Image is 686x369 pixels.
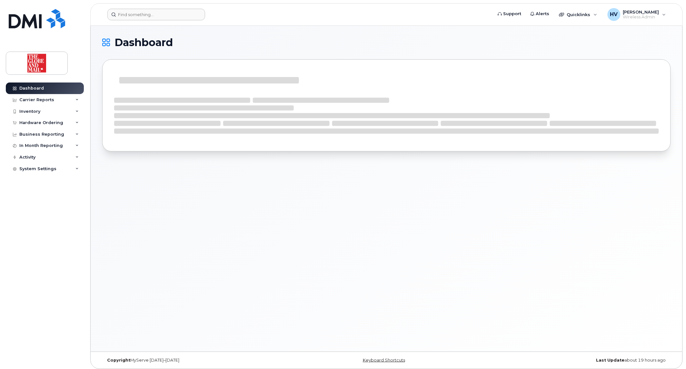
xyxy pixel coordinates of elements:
strong: Copyright [107,358,130,363]
a: Keyboard Shortcuts [363,358,405,363]
div: MyServe [DATE]–[DATE] [102,358,292,363]
span: Dashboard [114,38,173,47]
div: about 19 hours ago [481,358,671,363]
strong: Last Update [596,358,625,363]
